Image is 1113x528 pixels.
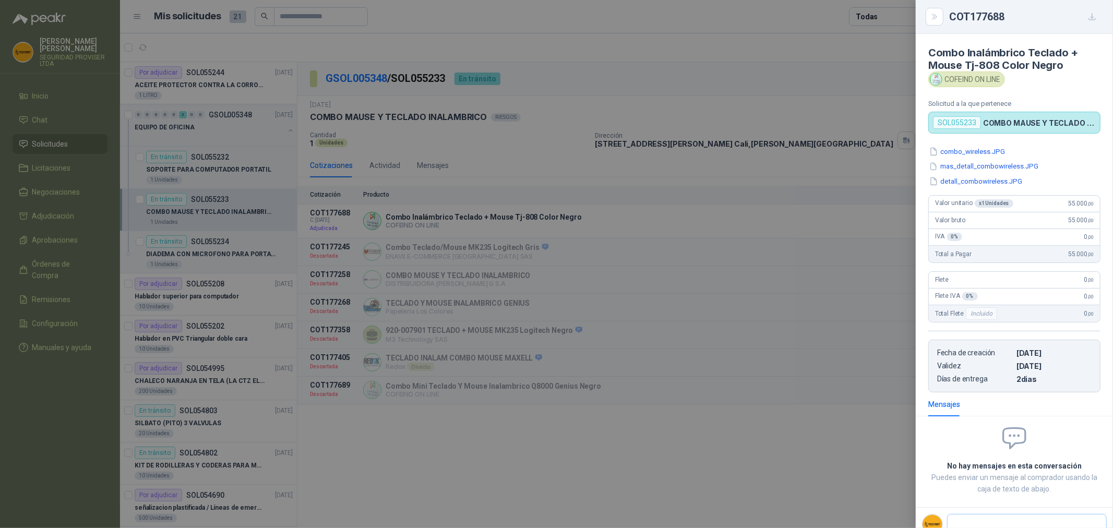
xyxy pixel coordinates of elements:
span: 55.000 [1068,217,1094,224]
span: 0 [1084,310,1094,317]
span: IVA [935,233,962,241]
span: Total a Pagar [935,250,972,258]
span: ,00 [1087,234,1094,240]
span: 0 [1084,233,1094,241]
img: Company Logo [930,74,942,85]
h4: Combo Inalámbrico Teclado + Mouse Tj-808 Color Negro [928,46,1100,71]
p: [DATE] [1016,349,1092,357]
span: 55.000 [1068,200,1094,207]
p: Solicitud a la que pertenece [928,100,1100,107]
div: 0 % [947,233,963,241]
span: Valor unitario [935,199,1013,208]
p: [DATE] [1016,362,1092,370]
div: SOL055233 [933,116,981,129]
div: COFEIND ON LINE [928,71,1005,87]
span: ,00 [1087,294,1094,299]
p: Validez [937,362,1012,370]
span: Total Flete [935,307,999,320]
span: ,00 [1087,218,1094,223]
p: Días de entrega [937,375,1012,383]
button: Close [928,10,941,23]
div: COT177688 [949,8,1100,25]
p: Puedes enviar un mensaje al comprador usando la caja de texto de abajo. [928,472,1100,495]
div: x 1 Unidades [975,199,1013,208]
div: Mensajes [928,399,960,410]
span: Flete IVA [935,292,978,301]
button: combo_wireless.JPG [928,146,1006,157]
div: 0 % [962,292,978,301]
button: detall_combowireless.JPG [928,176,1023,187]
span: ,00 [1087,277,1094,283]
span: Valor bruto [935,217,965,224]
p: Fecha de creación [937,349,1012,357]
span: ,00 [1087,201,1094,207]
p: 2 dias [1016,375,1092,383]
span: ,00 [1087,311,1094,317]
span: 0 [1084,293,1094,300]
span: ,00 [1087,251,1094,257]
h2: No hay mensajes en esta conversación [928,460,1100,472]
p: COMBO MAUSE Y TECLADO INALAMBRICO [983,118,1096,127]
button: mas_detall_combowireless.JPG [928,161,1039,172]
span: 55.000 [1068,250,1094,258]
span: Flete [935,276,949,283]
div: Incluido [966,307,997,320]
span: 0 [1084,276,1094,283]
